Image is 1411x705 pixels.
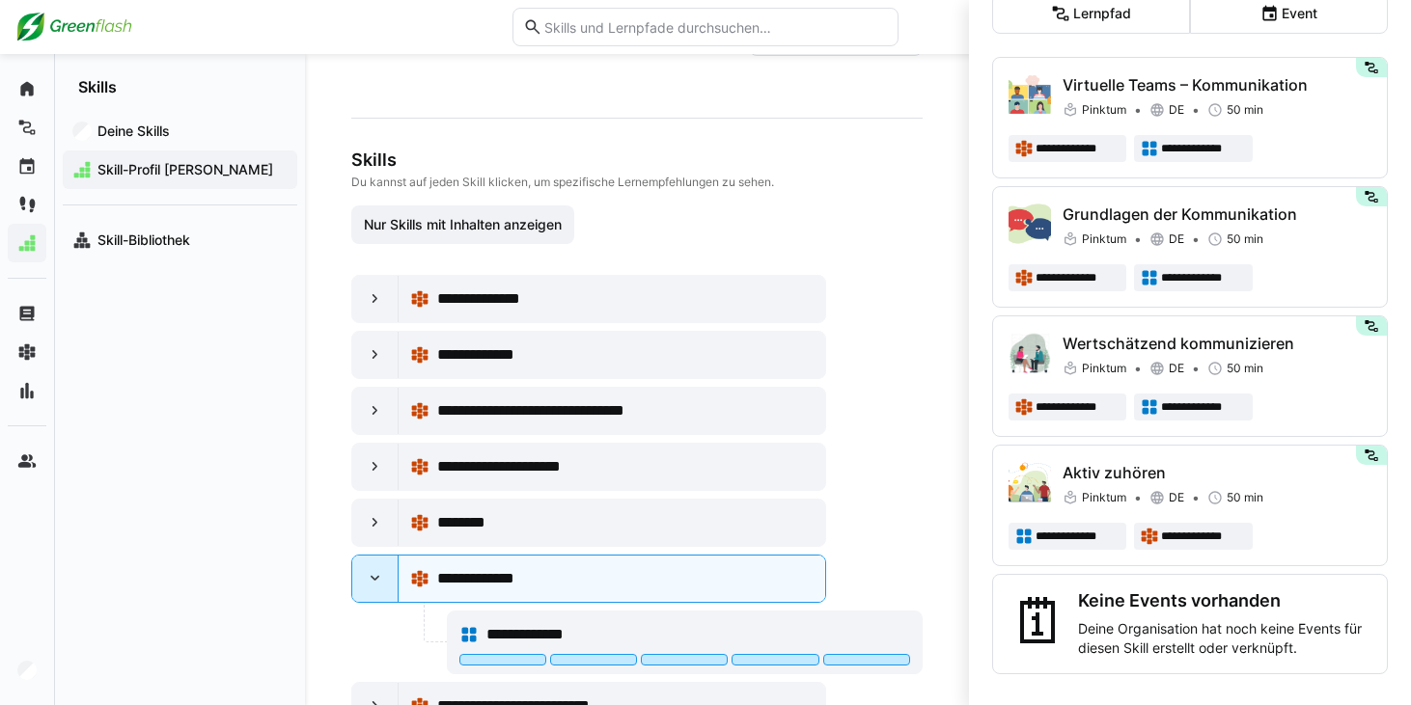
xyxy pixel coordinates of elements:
[1169,361,1184,376] span: DE
[1063,203,1371,226] p: Grundlagen der Kommunikation
[1227,231,1263,247] span: 50 min
[351,205,574,244] button: Nur Skills mit Inhalten anzeigen
[1078,619,1371,658] p: Deine Organisation hat noch keine Events für diesen Skill erstellt oder verknüpft.
[1082,231,1126,247] span: Pinktum
[1063,332,1371,355] p: Wertschätzend kommunizieren
[1227,361,1263,376] span: 50 min
[1169,102,1184,118] span: DE
[1063,73,1371,96] p: Virtuelle Teams – Kommunikation
[1009,73,1051,116] img: Virtuelle Teams – Kommunikation
[1169,490,1184,505] span: DE
[351,149,923,171] h3: Skills
[1078,590,1371,611] h3: Keine Events vorhanden
[1169,231,1184,247] span: DE
[351,175,923,190] p: Du kannst auf jeden Skill klicken, um spezifische Lernempfehlungen zu sehen.
[1082,361,1126,376] span: Pinktum
[1063,461,1371,484] p: Aktiv zuhören
[95,160,288,179] span: Skill-Profil [PERSON_NAME]
[361,215,565,234] span: Nur Skills mit Inhalten anzeigen
[1227,102,1263,118] span: 50 min
[1009,203,1051,245] img: Grundlagen der Kommunikation
[1009,332,1051,374] img: Wertschätzend kommunizieren
[542,18,888,36] input: Skills und Lernpfade durchsuchen…
[1082,102,1126,118] span: Pinktum
[1082,490,1126,505] span: Pinktum
[1227,490,1263,505] span: 50 min
[1009,461,1051,503] img: Aktiv zuhören
[1009,590,1070,658] div: 🗓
